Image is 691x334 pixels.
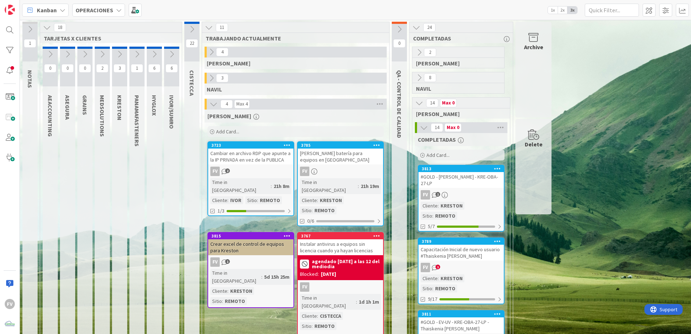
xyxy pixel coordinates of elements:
[54,23,66,32] span: 18
[358,182,359,190] span: :
[148,64,160,73] span: 6
[428,223,435,230] span: 5/7
[442,101,455,105] div: Max 0
[5,299,15,309] div: FV
[419,311,504,317] div: 3811
[447,126,459,129] div: Max 0
[298,142,383,149] div: 3785
[216,23,228,32] span: 11
[313,322,336,330] div: REMOTO
[211,143,293,148] div: 3723
[298,239,383,255] div: Instalar antivirus a equipos sin licencia cuando ya hayan licencias
[298,282,383,292] div: FV
[113,64,126,73] span: 3
[298,233,383,255] div: 3767Instalar antivirus a equipos sin licencia cuando ya hayan licencias
[300,282,309,292] div: FV
[99,95,106,137] span: MEDSOLUTIONS
[207,112,251,120] span: FERNANDO
[228,196,243,204] div: IVOR
[225,168,230,173] span: 2
[208,257,293,267] div: FV
[424,73,436,82] span: 8
[419,263,504,272] div: FV
[210,178,271,194] div: Time in [GEOGRAPHIC_DATA]
[207,86,222,93] span: NAVIL
[298,167,383,176] div: FV
[312,259,381,269] b: agendado [DATE] a las 12 del mediodia
[5,5,15,15] img: Visit kanbanzone.com
[208,233,293,255] div: 3815Crear excel de control de equipos para Kreston
[210,297,222,305] div: Sitio
[416,85,495,92] span: NAVIL
[223,297,247,305] div: REMOTO
[79,64,91,73] span: 0
[272,182,291,190] div: 21h 8m
[421,284,432,292] div: Sitio
[76,7,113,14] b: OPERACIONES
[422,312,504,317] div: 3811
[228,287,254,295] div: KRESTON
[210,167,220,176] div: FV
[44,64,56,73] span: 0
[188,70,196,96] span: CISTECCA
[300,206,312,214] div: Sitio
[439,274,464,282] div: KRESTON
[431,123,443,132] span: 14
[419,245,504,261] div: Capacitación Inicial de nuevo usuario #Thaiskenia [PERSON_NAME]
[216,74,228,82] span: 3
[133,95,141,146] span: PANAMAFASTENERS
[64,95,71,120] span: ASEGURA
[433,212,457,220] div: REMOTO
[258,196,282,204] div: REMOTO
[301,143,383,148] div: 3785
[393,39,405,48] span: 0
[435,265,440,269] span: 1
[318,196,344,204] div: KRESTON
[439,202,464,210] div: KRESTON
[317,312,318,320] span: :
[419,238,504,245] div: 3789
[245,196,257,204] div: Sitio
[300,322,312,330] div: Sitio
[396,70,403,138] span: QA - CONTROL DE CALIDAD
[208,149,293,164] div: Cambiar en archivo RDP que apunte a la IP PRIVADA en vez de la PUBLICA
[96,64,108,73] span: 2
[548,7,558,14] span: 1x
[227,196,228,204] span: :
[312,322,313,330] span: :
[421,212,432,220] div: Sitio
[47,95,54,137] span: AEACCOUNTING
[15,1,33,10] span: Support
[208,142,293,149] div: 3723
[300,312,317,320] div: Cliente
[218,207,224,215] span: 1/3
[413,35,504,42] span: COMPLETADAS
[257,196,258,204] span: :
[438,274,439,282] span: :
[356,298,357,306] span: :
[585,4,639,17] input: Quick Filter...
[211,234,293,239] div: 3815
[433,284,457,292] div: REMOTO
[524,43,543,51] div: Archive
[438,202,439,210] span: :
[236,102,248,106] div: Max 4
[210,257,220,267] div: FV
[210,196,227,204] div: Cliente
[208,142,293,164] div: 3723Cambiar en archivo RDP que apunte a la IP PRIVADA en vez de la PUBLICA
[419,311,504,333] div: 3811#GOLD - EV-UV - KRE-OBA-27-LP - Thaiskenia [PERSON_NAME]
[428,295,437,303] span: 9/17
[186,39,198,48] span: 22
[81,95,89,115] span: GRAINS
[419,317,504,333] div: #GOLD - EV-UV - KRE-OBA-27-LP - Thaiskenia [PERSON_NAME]
[422,239,504,244] div: 3789
[37,6,57,14] span: Kanban
[426,99,438,107] span: 14
[357,298,381,306] div: 1d 1h 1m
[262,273,291,281] div: 5d 15h 25m
[422,166,504,171] div: 3813
[166,64,178,73] span: 6
[116,95,123,120] span: KRESTON
[131,64,143,73] span: 1
[24,39,36,48] span: 1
